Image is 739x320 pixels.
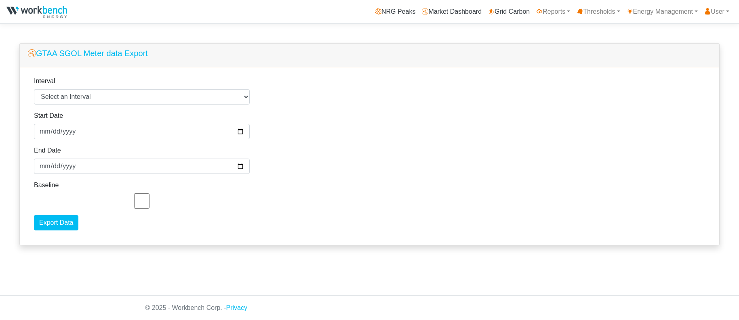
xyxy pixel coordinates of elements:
a: Privacy [226,304,247,311]
label: Interval [34,76,55,86]
div: © 2025 - Workbench Corp. - [139,296,600,320]
img: NRGPeaks.png [6,6,67,18]
a: Market Dashboard [419,4,485,20]
a: NRG Peaks [372,4,419,20]
a: Grid Carbon [485,4,533,20]
a: Energy Management [623,4,701,20]
a: Thresholds [573,4,623,20]
a: Reports [533,4,573,20]
input: Export Data [34,215,78,230]
label: End Date [34,146,61,155]
label: Baseline [34,180,59,190]
label: Start Date [34,111,63,121]
a: User [701,4,733,20]
h5: GTAA SGOL Meter data Export [28,48,148,58]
